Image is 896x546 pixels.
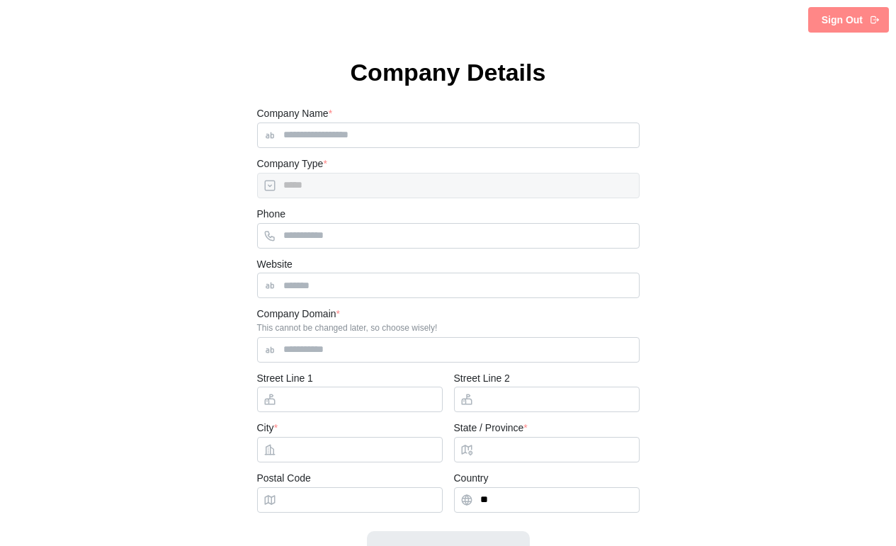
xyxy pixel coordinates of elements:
label: Company Domain [257,307,341,322]
label: State / Province [454,421,528,436]
h1: Company Details [257,57,640,88]
label: Postal Code [257,471,311,487]
label: Company Name [257,106,333,122]
div: This cannot be changed later, so choose wisely! [257,323,640,333]
button: Sign Out [808,7,889,33]
label: City [257,421,278,436]
label: Website [257,257,293,273]
label: Street Line 1 [257,371,313,387]
span: Sign Out [822,8,863,32]
label: Street Line 2 [454,371,510,387]
label: Phone [257,207,285,222]
label: Company Type [257,157,327,172]
label: Country [454,471,489,487]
